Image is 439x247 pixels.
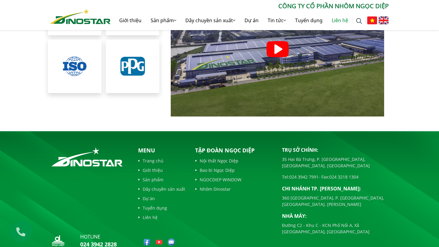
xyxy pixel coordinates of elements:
a: Nhôm Dinostar [50,8,111,24]
p: hotline [80,233,117,240]
img: search [356,18,362,24]
a: Bao bì Ngọc Diệp [195,167,273,173]
a: Tin tức [263,11,291,30]
a: 024 3942 7991 [289,174,319,180]
a: Tuyển dụng [138,205,185,211]
p: Tel: - Fax: [282,174,389,180]
a: Dự án [240,11,263,30]
a: Dự án [138,195,185,202]
a: Liên hệ [327,11,353,30]
p: 35 Hai Bà Trưng, P. [GEOGRAPHIC_DATA], [GEOGRAPHIC_DATA]. [GEOGRAPHIC_DATA] [282,156,389,169]
p: Chi nhánh TP. [PERSON_NAME]: [282,185,389,192]
img: Tiếng Việt [367,16,377,24]
a: Sản phẩm [138,176,185,183]
a: Trang chủ [138,158,185,164]
p: Tập đoàn Ngọc Diệp [195,146,273,155]
a: Tuyển dụng [291,11,327,30]
img: Nhôm Dinostar [50,9,111,24]
p: CÔNG TY CỔ PHẦN NHÔM NGỌC DIỆP [111,2,389,11]
img: English [379,16,389,24]
a: Sản phẩm [146,11,181,30]
p: Trụ sở chính: [282,146,389,154]
a: Dây chuyền sản xuất [138,186,185,192]
a: Nhôm Dinostar [195,186,273,192]
img: logo_footer [50,146,124,168]
p: Nhà máy: [282,212,389,220]
a: Dây chuyền sản xuất [181,11,240,30]
p: Menu [138,146,185,155]
p: Đường C2 - Khu C - KCN Phố Nối A, Xã [GEOGRAPHIC_DATA], [GEOGRAPHIC_DATA] [282,222,389,235]
a: Giới thiệu [138,167,185,173]
a: NGOCDIEP WINDOW [195,176,273,183]
a: Giới thiệu [115,11,146,30]
a: 024 3218 1304 [329,174,359,180]
a: Nội thất Ngọc Diệp [195,158,273,164]
p: 360 [GEOGRAPHIC_DATA], P. [GEOGRAPHIC_DATA], [GEOGRAPHIC_DATA]. [PERSON_NAME] [282,195,389,207]
a: Liên hệ [138,214,185,221]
